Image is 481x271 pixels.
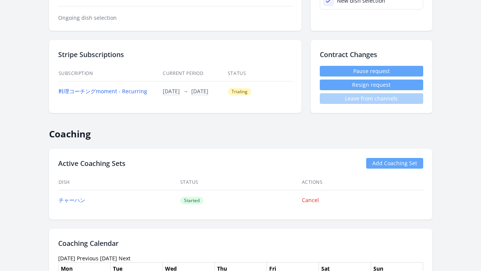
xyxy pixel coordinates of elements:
th: Dish [58,175,180,190]
button: [DATE] [191,88,208,95]
th: Actions [302,175,423,190]
th: Status [180,175,302,190]
span: Trialing [228,88,251,96]
button: Resign request [320,80,423,90]
span: Leave from channels [320,93,423,104]
a: Pause request [320,66,423,77]
span: → [183,88,188,95]
h2: Active Coaching Sets [58,158,125,169]
a: チャーハン [59,196,85,204]
a: Cancel [302,196,319,204]
a: [DATE] [100,255,117,262]
a: Add Coaching Set [366,158,423,169]
a: Next [119,255,130,262]
time: [DATE] [58,255,75,262]
h2: Stripe Subscriptions [58,49,292,60]
button: [DATE] [163,88,180,95]
span: Started [180,197,203,204]
th: Status [227,66,292,81]
a: Previous [77,255,98,262]
th: Current Period [162,66,227,81]
dt: Ongoing dish selection [58,14,132,22]
h2: Coaching [49,122,432,140]
h2: Coaching Calendar [58,238,423,249]
h2: Contract Changes [320,49,423,60]
th: Subscription [58,66,163,81]
a: 料理コーチングmoment - Recurring [59,88,147,95]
